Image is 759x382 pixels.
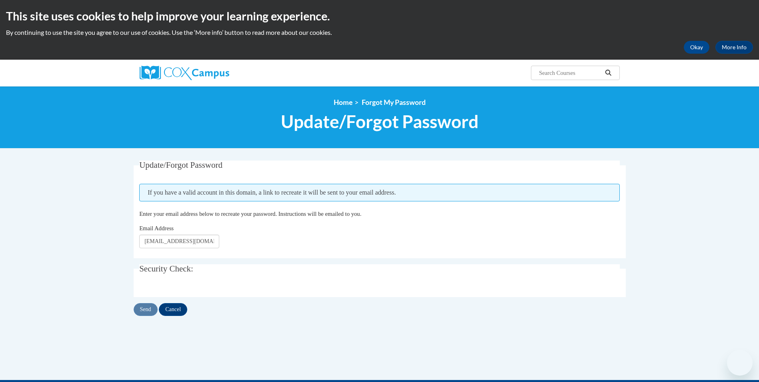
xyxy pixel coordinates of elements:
[334,98,352,107] a: Home
[140,66,229,80] img: Cox Campus
[139,235,219,248] input: Email
[6,8,753,24] h2: This site uses cookies to help improve your learning experience.
[362,98,426,107] span: Forgot My Password
[139,211,361,217] span: Enter your email address below to recreate your password. Instructions will be emailed to you.
[602,68,614,78] button: Search
[538,68,602,78] input: Search Courses
[140,66,292,80] a: Cox Campus
[715,41,753,54] a: More Info
[139,225,174,231] span: Email Address
[139,160,222,170] span: Update/Forgot Password
[6,28,753,37] p: By continuing to use the site you agree to our use of cookies. Use the ‘More info’ button to read...
[159,303,187,316] input: Cancel
[727,350,753,376] iframe: Button to launch messaging window
[139,264,193,273] span: Security Check:
[281,111,479,132] span: Update/Forgot Password
[684,41,709,54] button: Okay
[139,184,620,201] span: If you have a valid account in this domain, a link to recreate it will be sent to your email addr...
